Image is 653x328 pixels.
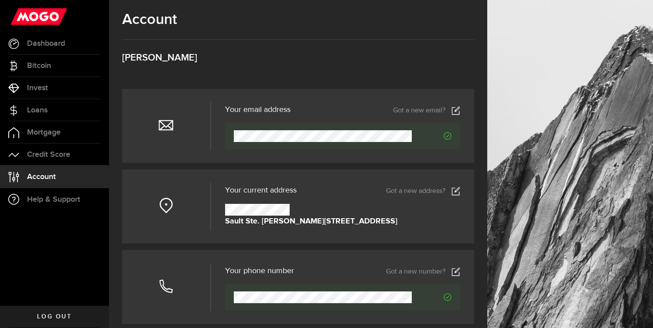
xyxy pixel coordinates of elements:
span: Help & Support [27,196,80,203]
span: Loans [27,106,48,114]
span: Mortgage [27,128,61,136]
h1: Account [122,11,474,28]
span: Verified [412,293,451,301]
a: Got a new number? [386,267,460,276]
span: Credit Score [27,151,70,159]
h3: [PERSON_NAME] [122,53,474,63]
span: Invest [27,84,48,92]
a: Got a new address? [386,187,460,196]
span: Bitcoin [27,62,51,70]
button: Open LiveChat chat widget [7,3,33,30]
h3: Your phone number [225,267,294,275]
span: Your current address [225,186,297,194]
strong: Sault Ste. [PERSON_NAME][STREET_ADDRESS] [225,216,397,227]
span: Verified [412,132,451,140]
a: Got a new email? [393,106,460,115]
span: Dashboard [27,40,65,47]
span: Account [27,173,56,181]
h3: Your email address [225,106,291,114]
span: Log out [37,314,72,320]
